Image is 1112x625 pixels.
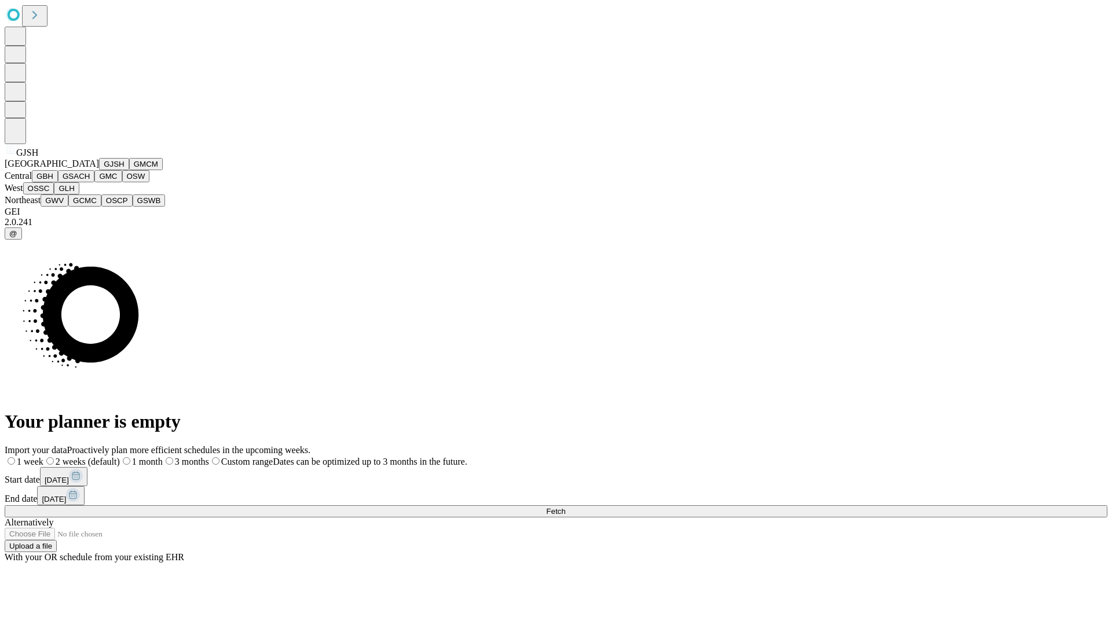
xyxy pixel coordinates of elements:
input: Custom rangeDates can be optimized up to 3 months in the future. [212,457,220,465]
span: Dates can be optimized up to 3 months in the future. [273,457,467,466]
h1: Your planner is empty [5,411,1107,432]
span: Central [5,171,32,181]
button: GWV [41,194,68,207]
span: Custom range [221,457,273,466]
span: Alternatively [5,517,53,527]
button: GBH [32,170,58,182]
input: 1 month [123,457,130,465]
span: West [5,183,23,193]
span: With your OR schedule from your existing EHR [5,552,184,562]
button: GSWB [133,194,166,207]
span: 3 months [175,457,209,466]
button: GMC [94,170,122,182]
button: Upload a file [5,540,57,552]
button: GSACH [58,170,94,182]
input: 2 weeks (default) [46,457,54,465]
button: @ [5,227,22,240]
span: 1 week [17,457,43,466]
button: GMCM [129,158,163,170]
button: OSCP [101,194,133,207]
span: [GEOGRAPHIC_DATA] [5,159,99,168]
input: 1 week [8,457,15,465]
button: GJSH [99,158,129,170]
span: [DATE] [42,495,66,503]
span: 2 weeks (default) [56,457,120,466]
button: OSSC [23,182,54,194]
button: GCMC [68,194,101,207]
input: 3 months [166,457,173,465]
span: [DATE] [45,476,69,484]
div: 2.0.241 [5,217,1107,227]
span: @ [9,229,17,238]
button: [DATE] [40,467,87,486]
span: Import your data [5,445,67,455]
span: Proactively plan more efficient schedules in the upcoming weeks. [67,445,310,455]
button: GLH [54,182,79,194]
button: [DATE] [37,486,85,505]
button: Fetch [5,505,1107,517]
button: OSW [122,170,150,182]
div: End date [5,486,1107,505]
div: Start date [5,467,1107,486]
span: GJSH [16,148,38,157]
span: Fetch [546,507,565,516]
div: GEI [5,207,1107,217]
span: 1 month [132,457,163,466]
span: Northeast [5,195,41,205]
